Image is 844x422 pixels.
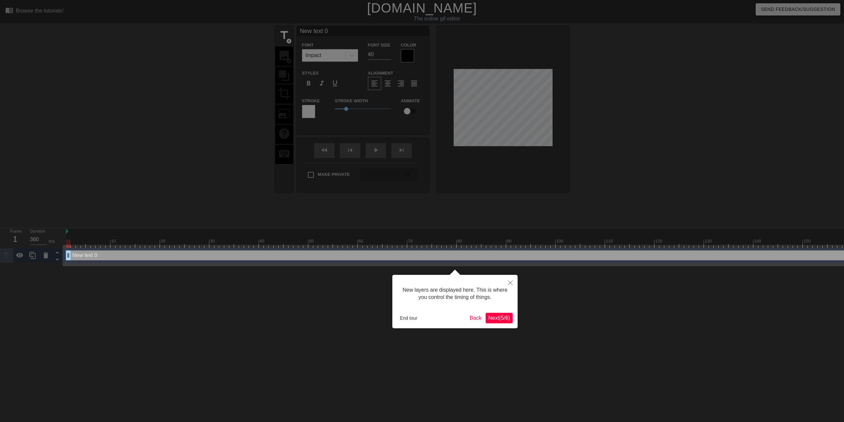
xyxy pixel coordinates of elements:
div: New layers are displayed here. This is where you control the timing of things. [397,280,513,308]
button: End tour [397,313,420,323]
button: Back [467,313,484,323]
button: Next [486,313,513,323]
span: Next ( 5 / 6 ) [488,315,510,321]
button: Close [503,275,518,290]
